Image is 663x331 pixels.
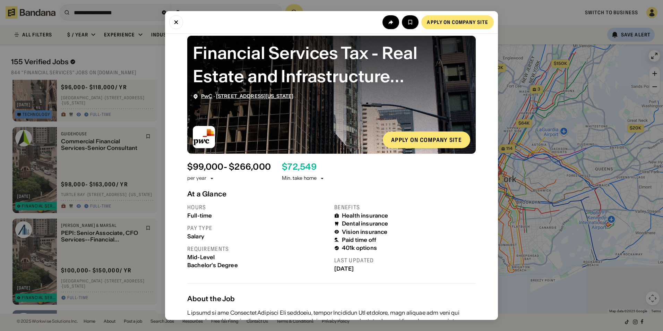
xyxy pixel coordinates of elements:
[187,162,271,172] div: $ 99,000 - $266,000
[169,15,183,29] button: Close
[342,237,376,243] div: Paid time off
[334,204,476,211] div: Benefits
[342,229,388,235] div: Vision insurance
[282,162,317,172] div: $ 72,549
[187,254,329,261] div: Mid-Level
[187,295,476,303] div: About the Job
[342,245,377,251] div: 401k options
[187,233,329,240] div: Salary
[187,212,329,219] div: Full-time
[391,137,462,143] div: Apply on company site
[187,262,329,269] div: Bachelor's Degree
[193,126,215,148] img: PwC logo
[187,204,329,211] div: Hours
[187,190,476,198] div: At a Glance
[216,93,294,99] span: [STREET_ADDRESS][US_STATE]
[193,41,470,88] div: Financial Services Tax - Real Estate and Infrastructure Transactions Manager
[201,93,293,99] div: ·
[201,93,212,99] span: PwC
[342,220,388,227] div: Dental insurance
[342,212,388,219] div: Health insurance
[187,175,206,182] div: per year
[187,224,329,232] div: Pay type
[334,265,476,272] div: [DATE]
[427,20,488,25] div: Apply on company site
[334,257,476,264] div: Last updated
[187,245,329,253] div: Requirements
[282,175,325,182] div: Min. take home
